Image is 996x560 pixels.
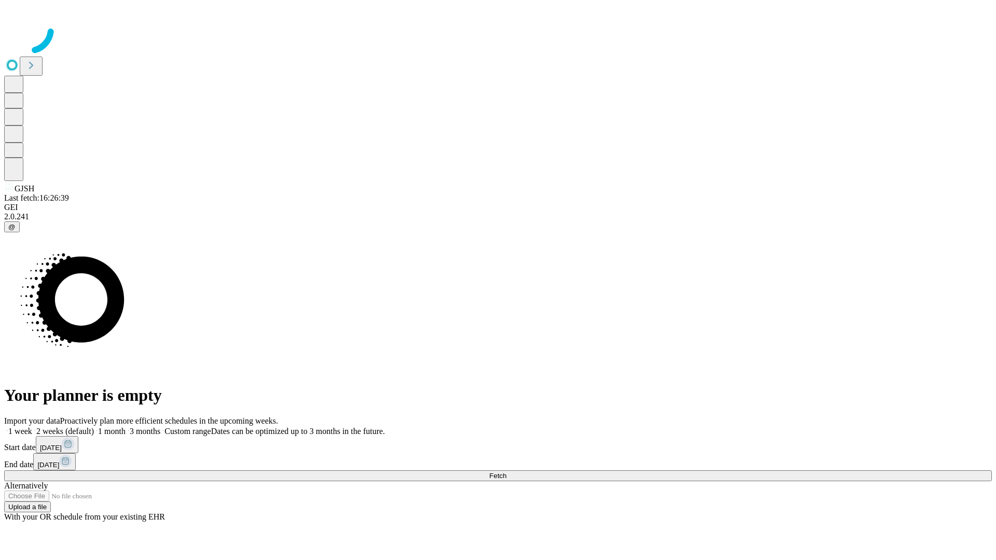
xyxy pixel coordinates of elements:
[36,427,94,436] span: 2 weeks (default)
[33,453,76,470] button: [DATE]
[4,470,992,481] button: Fetch
[40,444,62,452] span: [DATE]
[4,481,48,490] span: Alternatively
[4,212,992,221] div: 2.0.241
[15,184,34,193] span: GJSH
[164,427,211,436] span: Custom range
[37,461,59,469] span: [DATE]
[4,453,992,470] div: End date
[4,386,992,405] h1: Your planner is empty
[211,427,385,436] span: Dates can be optimized up to 3 months in the future.
[8,427,32,436] span: 1 week
[36,436,78,453] button: [DATE]
[130,427,160,436] span: 3 months
[4,203,992,212] div: GEI
[4,512,165,521] span: With your OR schedule from your existing EHR
[8,223,16,231] span: @
[4,436,992,453] div: Start date
[4,416,60,425] span: Import your data
[4,193,69,202] span: Last fetch: 16:26:39
[98,427,126,436] span: 1 month
[4,221,20,232] button: @
[60,416,278,425] span: Proactively plan more efficient schedules in the upcoming weeks.
[4,501,51,512] button: Upload a file
[489,472,506,480] span: Fetch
